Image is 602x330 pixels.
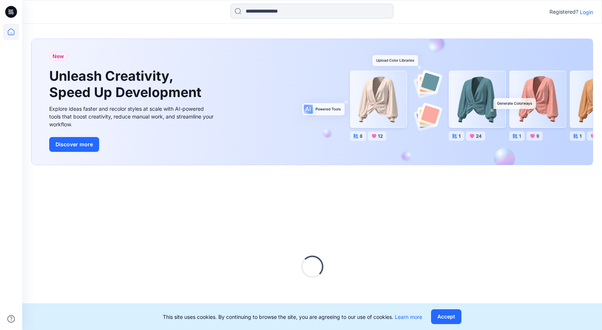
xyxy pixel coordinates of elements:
h1: Unleash Creativity, Speed Up Development [49,68,205,100]
button: Discover more [49,137,99,152]
div: Explore ideas faster and recolor styles at scale with AI-powered tools that boost creativity, red... [49,105,216,128]
p: This site uses cookies. By continuing to browse the site, you are agreeing to our use of cookies. [163,313,422,321]
button: Accept [431,309,461,324]
span: New [53,52,64,61]
p: Registered? [549,7,578,16]
a: Discover more [49,137,216,152]
a: Learn more [395,314,422,320]
p: Login [580,8,593,16]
